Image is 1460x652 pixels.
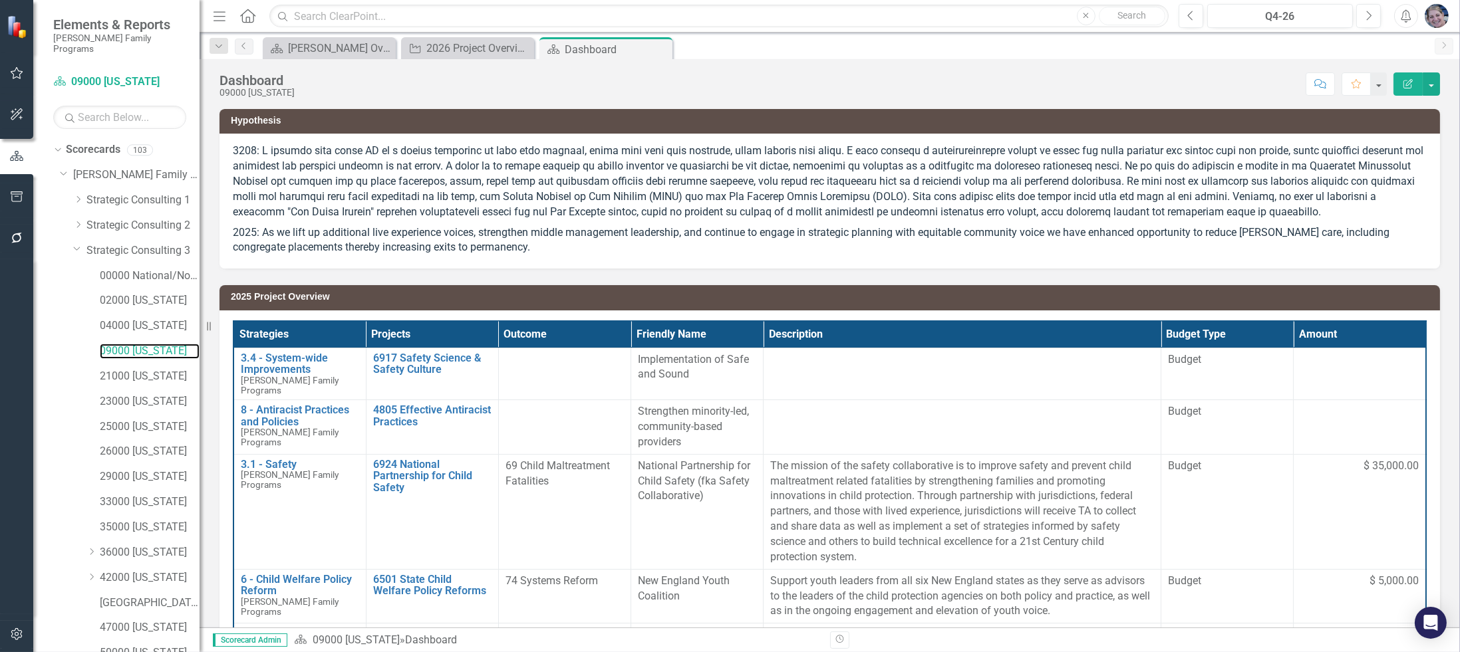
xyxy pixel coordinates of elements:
div: Dashboard [219,73,295,88]
h3: 2025 Project Overview [231,292,1433,302]
td: Double-Click to Edit Right Click for Context Menu [233,400,366,455]
span: Scorecard Admin [213,633,287,647]
td: Double-Click to Edit [631,454,764,569]
button: Search [1099,7,1165,25]
td: Double-Click to Edit [1294,569,1426,623]
a: 4805 Effective Antiracist Practices [373,404,492,427]
p: 2025: As we lift up additional live experience voices, strengthen middle management leadership, a... [233,223,1427,256]
a: [PERSON_NAME] Family Programs [73,167,200,183]
a: 6924 National Partnership for Child Safety [373,459,492,494]
span: $ 35,000.00 [1364,459,1419,474]
a: 21000 [US_STATE] [100,369,200,384]
td: Double-Click to Edit [764,569,1161,623]
a: 23000 [US_STATE] [100,394,200,409]
a: 02000 [US_STATE] [100,293,200,308]
a: 2026 Project Overview [404,40,531,56]
a: 3.1 - Safety [241,459,359,471]
a: 6917 Safety Science & Safety Culture [373,352,492,376]
a: 09000 [US_STATE] [100,344,200,359]
p: 3208: L ipsumdo sita conse AD el s doeius temporinc ut labo etdo magnaal, enima mini veni quis no... [233,144,1427,222]
span: [PERSON_NAME] Family Programs [241,375,339,395]
span: Budget [1168,352,1286,368]
span: 69 Child Maltreatment Fatalities [506,459,610,487]
span: [PERSON_NAME] Family Programs [241,469,339,490]
div: Dashboard [405,633,457,646]
input: Search Below... [53,106,186,129]
td: Double-Click to Edit [498,454,631,569]
span: [PERSON_NAME] Family Programs [241,596,339,617]
a: 00000 National/No Jurisdiction (SC3) [100,269,200,284]
a: 8 - Antiracist Practices and Policies [241,404,359,427]
span: Budget [1168,404,1286,419]
td: Double-Click to Edit Right Click for Context Menu [366,348,498,400]
span: $ 5,000.00 [1370,574,1419,589]
a: 47000 [US_STATE] [100,620,200,635]
td: Double-Click to Edit [764,454,1161,569]
td: Double-Click to Edit [498,569,631,623]
a: 36000 [US_STATE] [100,545,200,560]
td: Double-Click to Edit [1294,400,1426,455]
a: Strategic Consulting 1 [86,193,200,208]
span: [PERSON_NAME] Family Programs [241,427,339,447]
img: ClearPoint Strategy [7,15,30,38]
td: Double-Click to Edit [1161,454,1294,569]
p: Support youth leaders from all six New England states as they serve as advisors to the leaders of... [770,574,1154,619]
td: Double-Click to Edit [1294,454,1426,569]
td: Double-Click to Edit [498,348,631,400]
a: 3.4 - System-wide Improvements [241,352,359,376]
a: 09000 [US_STATE] [313,633,400,646]
td: Double-Click to Edit [631,569,764,623]
div: » [294,633,820,648]
td: Double-Click to Edit Right Click for Context Menu [233,348,366,400]
a: Strategic Consulting 2 [86,218,200,233]
span: Search [1117,10,1146,21]
td: Double-Click to Edit Right Click for Context Menu [366,454,498,569]
td: Double-Click to Edit [764,348,1161,400]
td: Double-Click to Edit [1161,348,1294,400]
td: Double-Click to Edit [498,400,631,455]
button: Q4-26 [1207,4,1354,28]
a: 09000 [US_STATE] [53,74,186,90]
span: Budget [1168,459,1286,474]
img: Diane Gillian [1425,4,1449,28]
span: New England Youth Coalition [638,574,730,602]
h3: Hypothesis [231,116,1433,126]
a: 26000 [US_STATE] [100,444,200,459]
a: 25000 [US_STATE] [100,419,200,435]
a: 42000 [US_STATE] [100,570,200,586]
div: 103 [127,144,153,156]
div: 09000 [US_STATE] [219,88,295,98]
span: Implementation of Safe and Sound [638,353,749,381]
td: Double-Click to Edit Right Click for Context Menu [366,569,498,623]
span: 74 Systems Reform [506,574,598,587]
a: 35000 [US_STATE] [100,520,200,535]
td: Double-Click to Edit [631,400,764,455]
div: [PERSON_NAME] Overview [288,40,392,56]
a: 6 - Child Welfare Policy Reform [241,574,359,597]
span: National Partnership for Child Safety (fka Safety Collaborative) [638,459,750,502]
div: 2026 Project Overview [426,40,531,56]
a: [GEOGRAPHIC_DATA][US_STATE] [100,596,200,611]
span: Strengthen minority-led, community-based providers [638,405,749,448]
div: Open Intercom Messenger [1415,607,1447,639]
td: Double-Click to Edit [1161,400,1294,455]
td: Double-Click to Edit Right Click for Context Menu [233,454,366,569]
a: 6501 State Child Welfare Policy Reforms [373,574,492,597]
small: [PERSON_NAME] Family Programs [53,33,186,54]
td: Double-Click to Edit Right Click for Context Menu [366,400,498,455]
td: Double-Click to Edit [1294,348,1426,400]
a: 04000 [US_STATE] [100,318,200,334]
div: Q4-26 [1212,9,1349,25]
div: Dashboard [565,41,669,58]
a: Strategic Consulting 3 [86,243,200,259]
td: Double-Click to Edit [764,400,1161,455]
td: Double-Click to Edit [631,348,764,400]
span: Elements & Reports [53,17,186,33]
td: Double-Click to Edit [1161,569,1294,623]
a: 29000 [US_STATE] [100,469,200,485]
input: Search ClearPoint... [269,5,1168,28]
span: Budget [1168,574,1286,589]
p: The mission of the safety collaborative is to improve safety and prevent child maltreatment relat... [770,459,1154,565]
a: 33000 [US_STATE] [100,494,200,510]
